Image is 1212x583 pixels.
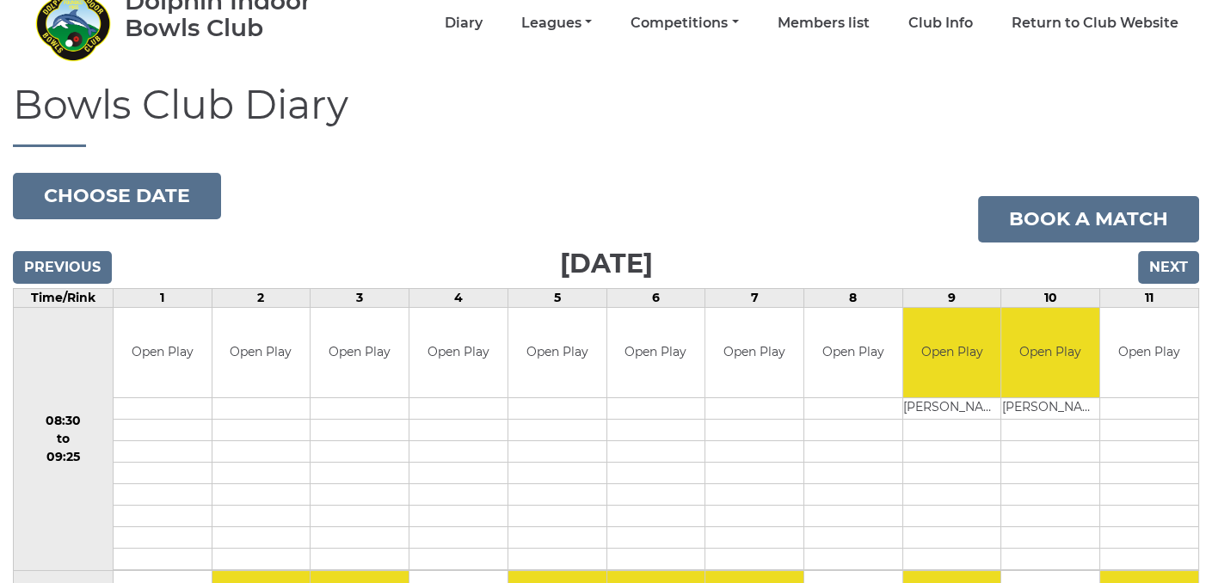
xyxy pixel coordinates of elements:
a: Competitions [631,14,738,33]
td: Open Play [705,308,803,398]
td: Open Play [409,308,508,398]
td: Open Play [1100,308,1198,398]
td: Time/Rink [14,288,114,307]
td: 8 [803,288,902,307]
td: Open Play [114,308,212,398]
a: Club Info [908,14,973,33]
a: Return to Club Website [1012,14,1178,33]
button: Choose date [13,173,221,219]
td: Open Play [607,308,705,398]
td: [PERSON_NAME] [1001,398,1099,420]
td: [PERSON_NAME] [903,398,1001,420]
td: 6 [606,288,705,307]
td: Open Play [311,308,409,398]
td: Open Play [508,308,606,398]
td: Open Play [903,308,1001,398]
input: Next [1138,251,1199,284]
td: 4 [409,288,508,307]
a: Members list [778,14,870,33]
td: Open Play [212,308,311,398]
a: Book a match [978,196,1199,242]
td: Open Play [1001,308,1099,398]
td: 08:30 to 09:25 [14,307,114,571]
a: Leagues [521,14,592,33]
td: 1 [113,288,212,307]
td: Open Play [804,308,902,398]
td: 7 [705,288,804,307]
td: 3 [311,288,409,307]
input: Previous [13,251,112,284]
td: 9 [902,288,1001,307]
td: 10 [1001,288,1100,307]
td: 11 [1100,288,1199,307]
h1: Bowls Club Diary [13,83,1199,147]
a: Diary [445,14,483,33]
td: 2 [212,288,311,307]
td: 5 [508,288,606,307]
